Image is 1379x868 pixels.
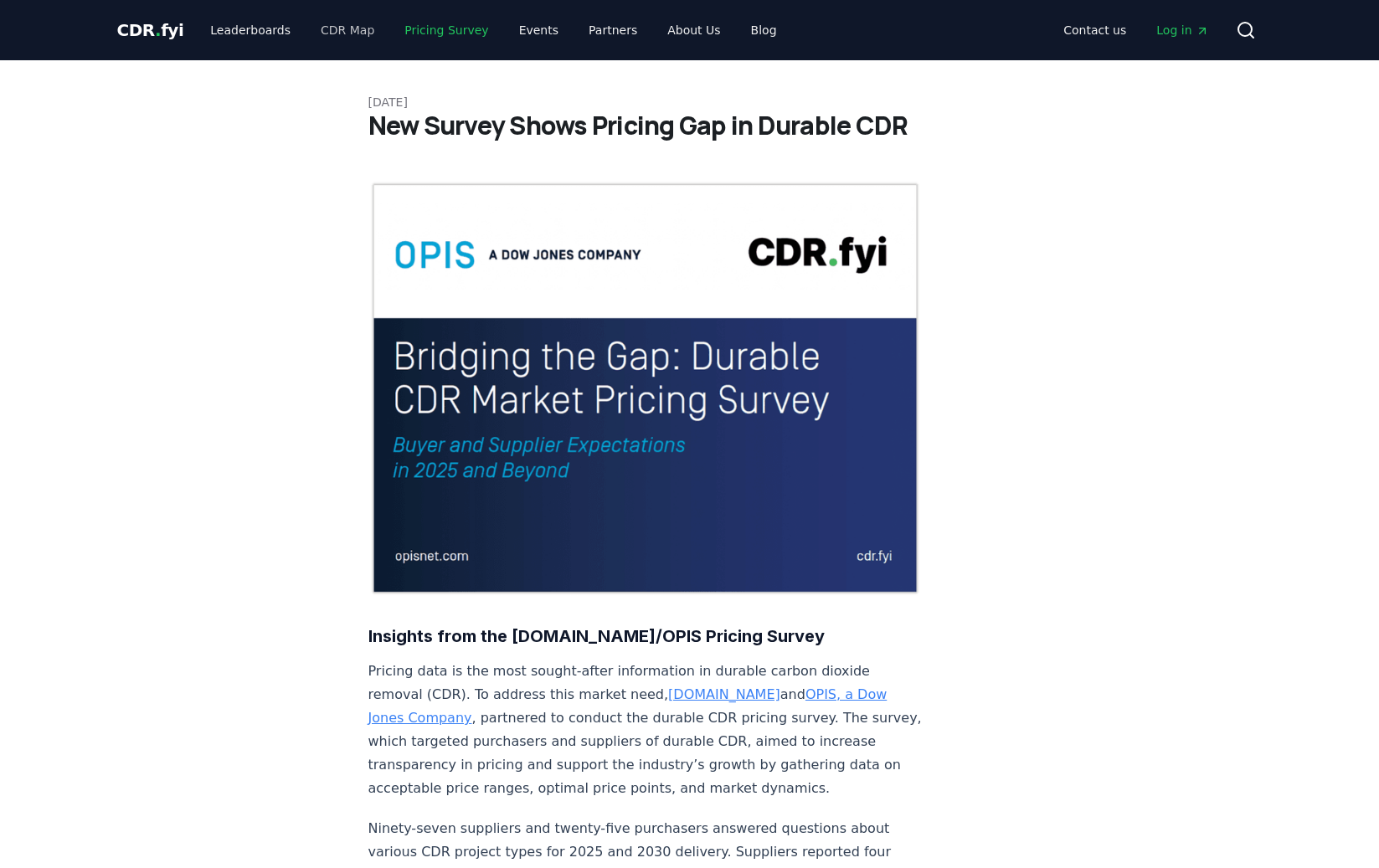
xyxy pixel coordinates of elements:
nav: Main [197,15,790,45]
span: . [155,20,161,40]
a: Blog [738,15,790,45]
a: Events [506,15,572,45]
strong: Insights from the [DOMAIN_NAME]/OPIS Pricing Survey [368,626,825,646]
a: Log in [1143,15,1222,45]
span: Log in [1156,22,1208,39]
a: [DOMAIN_NAME] [668,686,780,702]
a: Partners [575,15,651,45]
a: CDR.fyi [117,18,184,42]
a: Contact us [1050,15,1140,45]
p: [DATE] [368,94,1011,110]
nav: Main [1050,15,1222,45]
p: Pricing data is the most sought-after information in durable carbon dioxide removal (CDR). To add... [368,660,923,800]
a: Leaderboards [197,15,304,45]
img: blog post image [368,181,923,596]
span: CDR fyi [117,20,184,40]
a: CDR Map [307,15,388,45]
a: About Us [654,15,733,45]
h1: New Survey Shows Pricing Gap in Durable CDR [368,110,1011,141]
a: Pricing Survey [391,15,502,45]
